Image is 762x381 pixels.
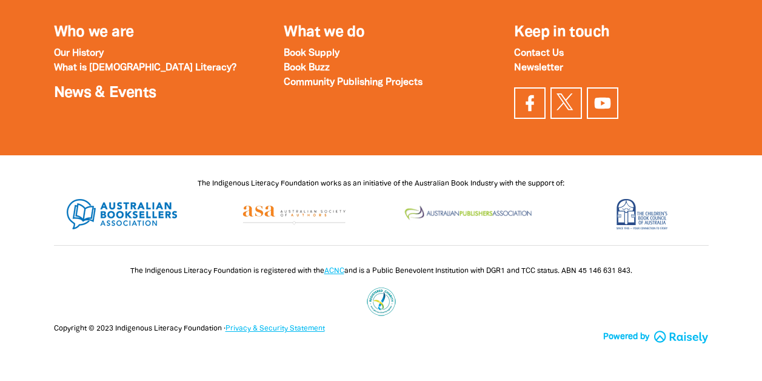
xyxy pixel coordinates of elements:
[284,49,339,58] a: Book Supply
[284,25,364,39] a: What we do
[54,86,156,100] a: News & Events
[514,87,546,119] a: Visit our facebook page
[324,268,344,274] a: ACNC
[514,64,563,72] a: Newsletter
[514,25,609,39] span: Keep in touch
[54,325,325,332] span: Copyright © 2023 Indigenous Literacy Foundation ·
[587,87,618,119] a: Find us on YouTube
[54,64,236,72] a: What is [DEMOGRAPHIC_DATA] Literacy?
[198,180,564,187] span: The Indigenous Literacy Foundation works as an initiative of the Australian Book Industry with th...
[284,78,423,87] a: Community Publishing Projects
[284,64,330,72] a: Book Buzz
[514,49,564,58] a: Contact Us
[54,49,104,58] a: Our History
[550,87,582,119] a: Find us on Twitter
[226,325,325,332] a: Privacy & Security Statement
[603,331,709,343] a: Powered by
[130,268,632,274] span: The Indigenous Literacy Foundation is registered with the and is a Public Benevolent Institution ...
[54,25,134,39] a: Who we are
